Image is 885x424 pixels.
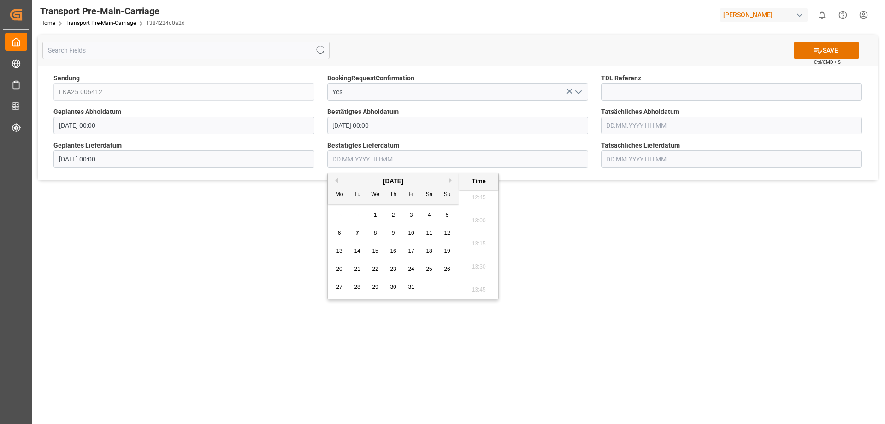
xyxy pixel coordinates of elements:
[444,248,450,254] span: 19
[336,266,342,272] span: 20
[406,189,417,201] div: Fr
[812,5,832,25] button: show 0 new notifications
[327,73,414,83] span: BookingRequestConfirmation
[442,209,453,221] div: Choose Sunday, October 5th, 2025
[442,189,453,201] div: Su
[330,206,456,296] div: month 2025-10
[327,117,588,134] input: DD.MM.YYYY HH:MM
[442,263,453,275] div: Choose Sunday, October 26th, 2025
[444,230,450,236] span: 12
[327,150,588,168] input: DD.MM.YYYY HH:MM
[53,150,314,168] input: DD.MM.YYYY HH:MM
[408,266,414,272] span: 24
[53,117,314,134] input: DD.MM.YYYY HH:MM
[334,263,345,275] div: Choose Monday, October 20th, 2025
[571,85,584,99] button: open menu
[354,284,360,290] span: 28
[446,212,449,218] span: 5
[65,20,136,26] a: Transport Pre-Main-Carriage
[374,212,377,218] span: 1
[406,263,417,275] div: Choose Friday, October 24th, 2025
[53,141,122,150] span: Geplantes Lieferdatum
[370,227,381,239] div: Choose Wednesday, October 8th, 2025
[332,178,338,183] button: Previous Month
[426,230,432,236] span: 11
[832,5,853,25] button: Help Center
[406,227,417,239] div: Choose Friday, October 10th, 2025
[410,212,413,218] span: 3
[720,6,812,24] button: [PERSON_NAME]
[354,266,360,272] span: 21
[406,281,417,293] div: Choose Friday, October 31st, 2025
[334,189,345,201] div: Mo
[406,245,417,257] div: Choose Friday, October 17th, 2025
[388,227,399,239] div: Choose Thursday, October 9th, 2025
[601,141,680,150] span: Tatsächliches Lieferdatum
[352,189,363,201] div: Tu
[601,107,679,117] span: Tatsächliches Abholdatum
[601,117,862,134] input: DD.MM.YYYY HH:MM
[352,281,363,293] div: Choose Tuesday, October 28th, 2025
[327,107,399,117] span: Bestätigtes Abholdatum
[356,230,359,236] span: 7
[392,230,395,236] span: 9
[794,42,859,59] button: SAVE
[424,227,435,239] div: Choose Saturday, October 11th, 2025
[372,266,378,272] span: 22
[388,209,399,221] div: Choose Thursday, October 2nd, 2025
[336,284,342,290] span: 27
[374,230,377,236] span: 8
[336,248,342,254] span: 13
[601,150,862,168] input: DD.MM.YYYY HH:MM
[390,266,396,272] span: 23
[392,212,395,218] span: 2
[53,73,80,83] span: Sendung
[424,245,435,257] div: Choose Saturday, October 18th, 2025
[370,263,381,275] div: Choose Wednesday, October 22nd, 2025
[370,189,381,201] div: We
[334,245,345,257] div: Choose Monday, October 13th, 2025
[388,281,399,293] div: Choose Thursday, October 30th, 2025
[372,284,378,290] span: 29
[814,59,841,66] span: Ctrl/CMD + S
[334,281,345,293] div: Choose Monday, October 27th, 2025
[424,209,435,221] div: Choose Saturday, October 4th, 2025
[370,281,381,293] div: Choose Wednesday, October 29th, 2025
[370,245,381,257] div: Choose Wednesday, October 15th, 2025
[408,230,414,236] span: 10
[334,227,345,239] div: Choose Monday, October 6th, 2025
[424,189,435,201] div: Sa
[53,107,121,117] span: Geplantes Abholdatum
[338,230,341,236] span: 6
[390,248,396,254] span: 16
[424,263,435,275] div: Choose Saturday, October 25th, 2025
[601,73,641,83] span: TDL Referenz
[406,209,417,221] div: Choose Friday, October 3rd, 2025
[352,227,363,239] div: Choose Tuesday, October 7th, 2025
[449,178,454,183] button: Next Month
[388,245,399,257] div: Choose Thursday, October 16th, 2025
[370,209,381,221] div: Choose Wednesday, October 1st, 2025
[42,42,330,59] input: Search Fields
[388,263,399,275] div: Choose Thursday, October 23rd, 2025
[352,245,363,257] div: Choose Tuesday, October 14th, 2025
[442,227,453,239] div: Choose Sunday, October 12th, 2025
[444,266,450,272] span: 26
[327,141,399,150] span: Bestätigtes Lieferdatum
[354,248,360,254] span: 14
[720,8,808,22] div: [PERSON_NAME]
[426,266,432,272] span: 25
[352,263,363,275] div: Choose Tuesday, October 21st, 2025
[388,189,399,201] div: Th
[461,177,496,186] div: Time
[390,284,396,290] span: 30
[408,284,414,290] span: 31
[40,20,55,26] a: Home
[372,248,378,254] span: 15
[328,177,459,186] div: [DATE]
[40,4,185,18] div: Transport Pre-Main-Carriage
[442,245,453,257] div: Choose Sunday, October 19th, 2025
[426,248,432,254] span: 18
[408,248,414,254] span: 17
[428,212,431,218] span: 4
